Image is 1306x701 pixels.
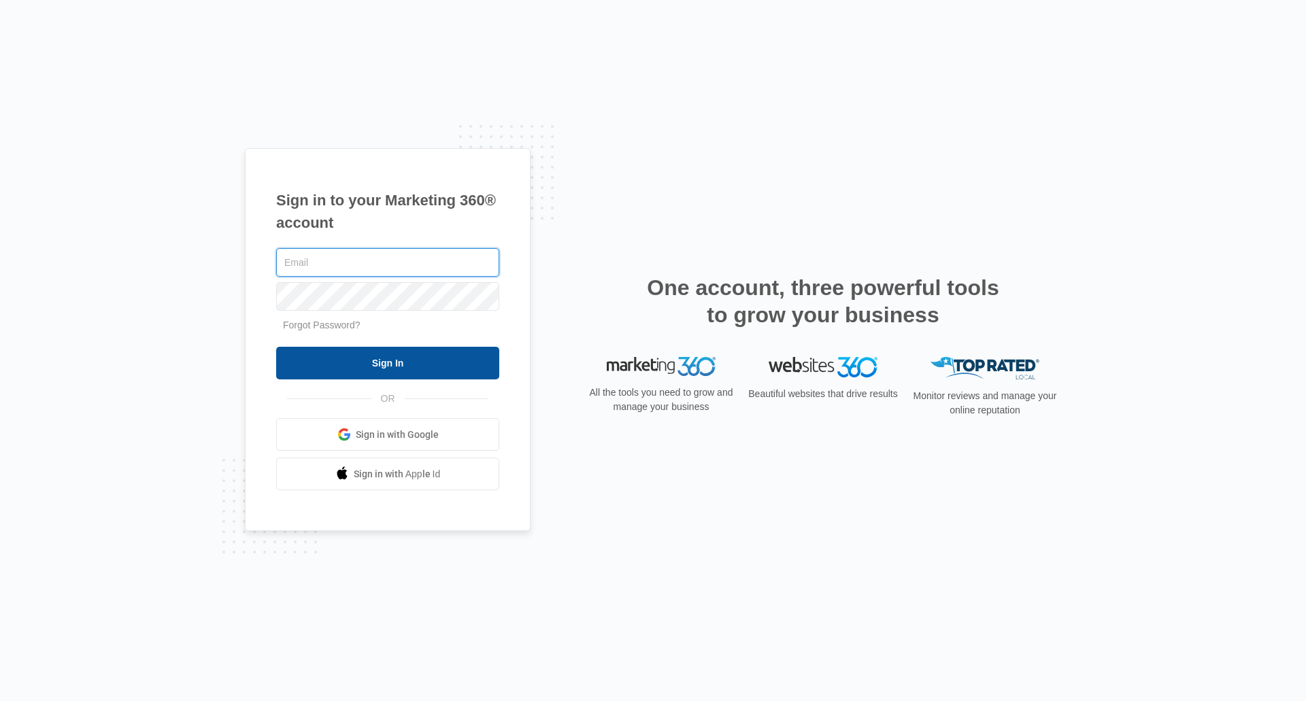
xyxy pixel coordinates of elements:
a: Sign in with Apple Id [276,458,499,490]
p: Beautiful websites that drive results [747,387,899,401]
a: Sign in with Google [276,418,499,451]
span: OR [371,392,405,406]
p: All the tools you need to grow and manage your business [585,386,737,414]
span: Sign in with Google [356,428,439,442]
p: Monitor reviews and manage your online reputation [909,389,1061,417]
a: Forgot Password? [283,320,361,330]
input: Sign In [276,347,499,379]
span: Sign in with Apple Id [354,467,441,481]
input: Email [276,248,499,277]
h2: One account, three powerful tools to grow your business [643,274,1003,328]
h1: Sign in to your Marketing 360® account [276,189,499,234]
img: Marketing 360 [607,357,716,376]
img: Websites 360 [769,357,877,377]
img: Top Rated Local [931,357,1039,379]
